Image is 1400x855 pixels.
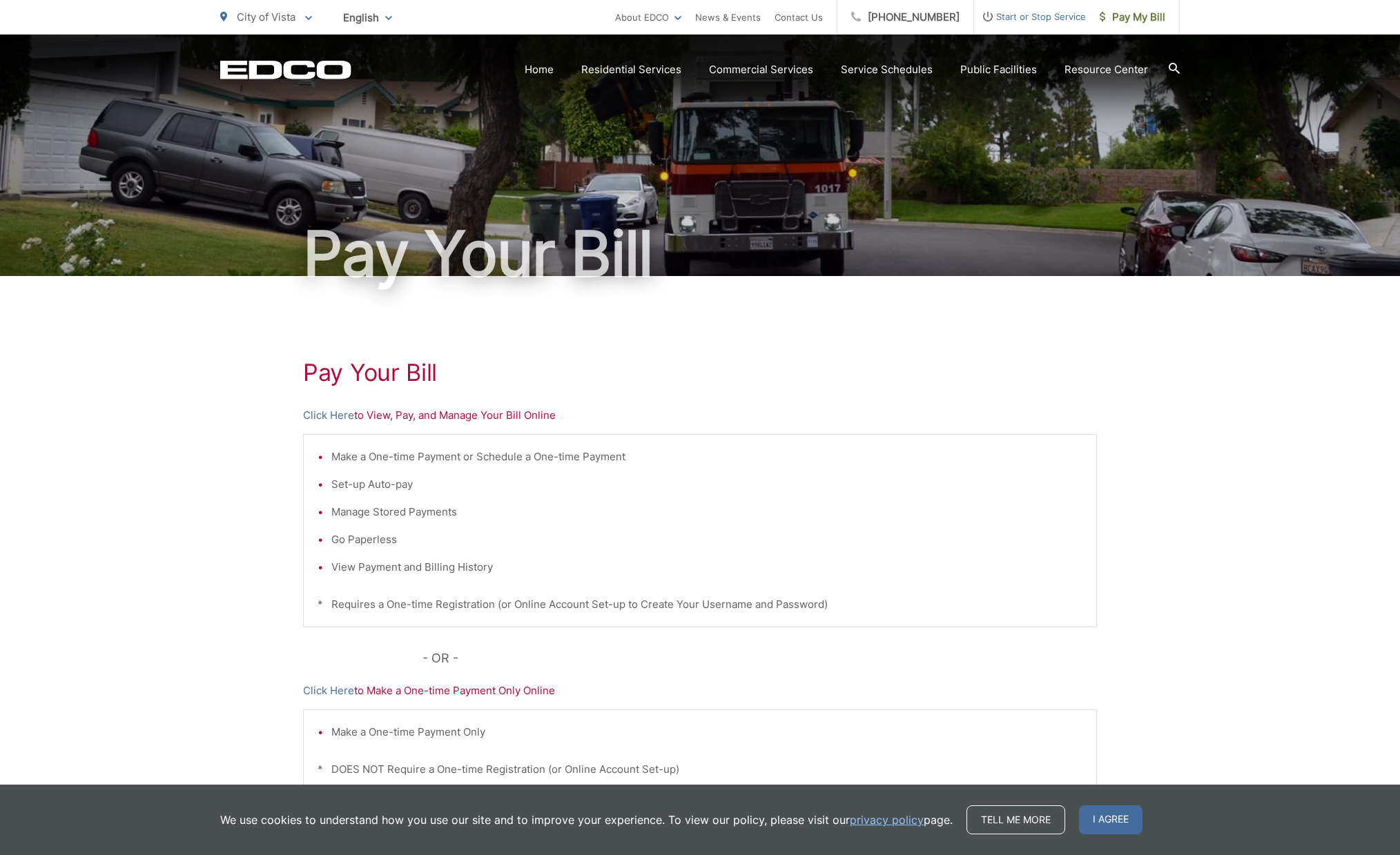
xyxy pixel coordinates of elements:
li: Manage Stored Payments [331,504,1082,520]
a: Click Here [303,407,354,424]
p: * Requires a One-time Registration (or Online Account Set-up to Create Your Username and Password) [318,596,1082,613]
span: Pay My Bill [1100,9,1165,26]
p: * DOES NOT Require a One-time Registration (or Online Account Set-up) [318,761,1082,778]
p: - OR - [422,648,1098,669]
p: We use cookies to understand how you use our site and to improve your experience. To view our pol... [220,812,953,828]
a: Contact Us [775,9,823,26]
a: Tell me more [966,805,1065,834]
h1: Pay Your Bill [220,219,1180,288]
li: Set-up Auto-pay [331,476,1082,493]
p: to Make a One-time Payment Only Online [303,682,1097,699]
span: I agree [1079,805,1143,834]
a: Resource Center [1064,61,1148,78]
a: About EDCO [615,9,681,26]
a: Home [525,61,554,78]
li: Go Paperless [331,531,1082,548]
a: Residential Services [581,61,681,78]
li: View Payment and Billing History [331,559,1082,576]
a: News & Events [695,9,761,26]
li: Make a One-time Payment Only [331,724,1082,740]
li: Make a One-time Payment or Schedule a One-time Payment [331,449,1082,465]
h1: Pay Your Bill [303,359,1097,386]
a: Click Here [303,682,354,699]
a: Public Facilities [960,61,1037,78]
a: Commercial Services [709,61,813,78]
a: EDCD logo. Return to the homepage. [220,60,351,79]
p: to View, Pay, and Manage Your Bill Online [303,407,1097,424]
span: City of Vista [237,10,295,23]
a: Service Schedules [841,61,933,78]
span: English [333,6,402,30]
a: privacy policy [850,812,924,828]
